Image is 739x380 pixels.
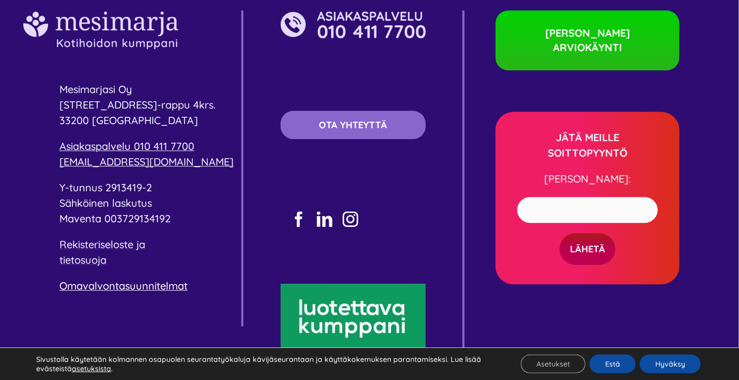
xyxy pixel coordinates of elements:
[59,140,194,153] a: Asiakaspalvelu 010 411 7700
[59,181,152,194] span: Y-tunnus 2913419-2
[59,114,198,127] span: 33200 [GEOGRAPHIC_DATA]
[59,98,215,111] span: [STREET_ADDRESS]-rappu 4krs.
[343,211,358,227] a: instagram
[59,196,152,209] span: Sähköinen laskutus
[72,364,111,373] button: asetuksista
[291,211,306,227] a: facebook
[521,26,654,55] span: [PERSON_NAME] ARVIOKÄYNTI
[59,279,188,292] a: Omavalvontasuunnitelmat
[281,228,389,272] span: [GEOGRAPHIC_DATA], [GEOGRAPHIC_DATA], [GEOGRAPHIC_DATA]
[281,140,389,200] span: Keski-Suomi, [GEOGRAPHIC_DATA], [GEOGRAPHIC_DATA], [GEOGRAPHIC_DATA]
[59,155,234,168] a: [EMAIL_ADDRESS][DOMAIN_NAME]
[496,71,668,100] span: Oulu, Raahe, [GEOGRAPHIC_DATA], [GEOGRAPHIC_DATA]
[560,233,615,265] input: LÄHETÄ
[545,172,631,185] span: [PERSON_NAME]:
[319,119,387,130] span: OTA YHTEYTTÄ
[317,211,332,227] a: linkedin
[548,131,627,159] strong: JÄTÄ MEILLE SOITTOPYYNTÖ
[590,355,636,373] button: Estä
[36,355,497,373] p: Sivustolla käytetään kolmannen osapuolen seurantatyökaluja kävijäseurantaan ja käyttäkokemuksen p...
[496,10,680,70] a: [PERSON_NAME] ARVIOKÄYNTI
[510,197,666,265] form: Yhteydenottolomake
[59,212,171,225] span: Maventa 003729134192
[281,39,389,99] span: [GEOGRAPHIC_DATA], [GEOGRAPHIC_DATA], [GEOGRAPHIC_DATA], [GEOGRAPHIC_DATA]
[281,111,426,139] a: OTA YHTEYTTÄ
[281,10,426,23] a: 001Asset 6@2x
[59,238,145,266] a: Rekisteriseloste ja tietosuoja
[59,83,132,96] span: Mesimarjasi Oy
[23,10,178,23] a: 001Asset 5@2x
[521,355,586,373] button: Asetukset
[640,355,701,373] button: Hyväksy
